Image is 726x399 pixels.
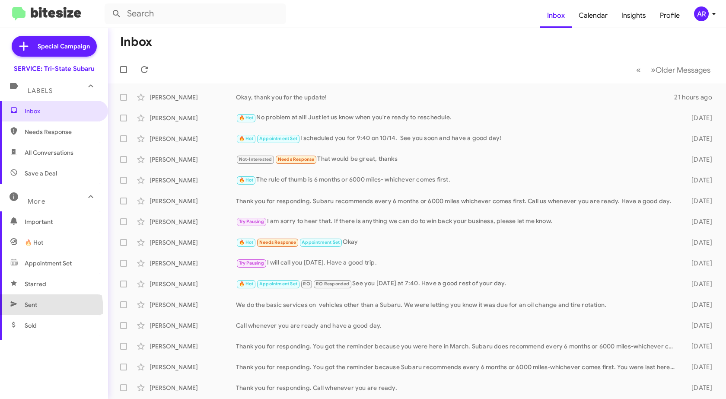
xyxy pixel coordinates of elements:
span: Important [25,217,98,226]
span: RO Responded [316,281,349,287]
a: Insights [615,3,653,28]
div: That would be great, thanks [236,154,679,164]
input: Search [105,3,286,24]
span: 🔥 Hot [239,281,254,287]
div: See you [DATE] at 7:40. Have a good rest of your day. [236,279,679,289]
div: I will call you [DATE]. Have a good trip. [236,258,679,268]
div: [DATE] [679,134,719,143]
div: [DATE] [679,280,719,288]
span: Save a Deal [25,169,57,178]
button: Next [646,61,716,79]
div: [DATE] [679,259,719,268]
div: [PERSON_NAME] [150,238,236,247]
div: [DATE] [679,176,719,185]
div: Thank you for responding. Call whenever you are ready. [236,383,679,392]
span: Appointment Set [25,259,72,268]
div: [PERSON_NAME] [150,197,236,205]
div: [PERSON_NAME] [150,114,236,122]
a: Inbox [540,3,572,28]
span: Sold [25,321,37,330]
div: [PERSON_NAME] [150,321,236,330]
span: Not-Interested [239,156,272,162]
span: « [636,64,641,75]
span: Needs Response [259,239,296,245]
div: [DATE] [679,197,719,205]
div: [DATE] [679,383,719,392]
span: 🔥 Hot [239,239,254,245]
span: » [651,64,656,75]
div: [DATE] [679,155,719,164]
nav: Page navigation example [631,61,716,79]
div: [PERSON_NAME] [150,383,236,392]
span: All Conversations [25,148,73,157]
span: Try Pausing [239,260,264,266]
a: Profile [653,3,687,28]
span: Older Messages [656,65,710,75]
button: AR [687,6,716,21]
div: I am sorry to hear that. If there is anything we can do to win back your business, please let me ... [236,217,679,227]
span: Starred [25,280,46,288]
a: Special Campaign [12,36,97,57]
div: [DATE] [679,300,719,309]
div: [PERSON_NAME] [150,363,236,371]
span: 🔥 Hot [239,177,254,183]
span: Sent [25,300,37,309]
div: [PERSON_NAME] [150,280,236,288]
div: Call whenever you are ready and have a good day. [236,321,679,330]
span: More [28,198,45,205]
h1: Inbox [120,35,152,49]
div: [PERSON_NAME] [150,300,236,309]
div: [DATE] [679,342,719,351]
div: 21 hours ago [674,93,719,102]
span: Appointment Set [259,136,297,141]
div: The rule of thumb is 6 months or 6000 miles- whichever comes first. [236,175,679,185]
span: Appointment Set [302,239,340,245]
div: [DATE] [679,321,719,330]
div: I scheduled you for 9:40 on 10/14. See you soon and have a good day! [236,134,679,144]
button: Previous [631,61,646,79]
div: Okay [236,237,679,247]
div: [PERSON_NAME] [150,155,236,164]
div: [DATE] [679,114,719,122]
span: RO [303,281,310,287]
span: Needs Response [278,156,315,162]
span: Special Campaign [38,42,90,51]
div: [DATE] [679,363,719,371]
span: Try Pausing [239,219,264,224]
span: Inbox [25,107,98,115]
div: [PERSON_NAME] [150,93,236,102]
span: Appointment Set [259,281,297,287]
div: Thank you for responding. You got the reminder because Subaru recommends every 6 months or 6000 m... [236,363,679,371]
div: We do the basic services on vehicles other than a Subaru. We were letting you know it was due for... [236,300,679,309]
span: Needs Response [25,128,98,136]
span: 🔥 Hot [239,115,254,121]
a: Calendar [572,3,615,28]
div: [PERSON_NAME] [150,176,236,185]
div: [DATE] [679,217,719,226]
div: [PERSON_NAME] [150,342,236,351]
div: Thank you for responding. You got the reminder because you were here in March. Subaru does recomm... [236,342,679,351]
span: Labels [28,87,53,95]
div: Okay, thank you for the update! [236,93,674,102]
div: AR [694,6,709,21]
div: [PERSON_NAME] [150,259,236,268]
div: Thank you for responding. Subaru recommends every 6 months or 6000 miles whichever comes first. C... [236,197,679,205]
div: [PERSON_NAME] [150,134,236,143]
div: [PERSON_NAME] [150,217,236,226]
span: 🔥 Hot [25,238,43,247]
div: No problem at all! Just let us know when you're ready to reschedule. [236,113,679,123]
span: 🔥 Hot [239,136,254,141]
div: SERVICE: Tri-State Subaru [14,64,95,73]
div: [DATE] [679,238,719,247]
